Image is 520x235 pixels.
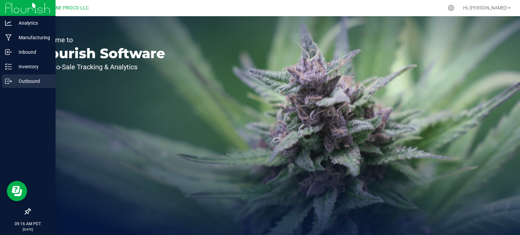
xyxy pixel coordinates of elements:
[12,33,52,42] p: Manufacturing
[5,34,12,41] inline-svg: Manufacturing
[12,77,52,85] p: Outbound
[5,78,12,85] inline-svg: Outbound
[3,227,52,232] p: [DATE]
[49,5,89,11] span: DUNE PROCO LLC
[5,20,12,26] inline-svg: Analytics
[12,19,52,27] p: Analytics
[447,5,455,11] div: Manage settings
[5,49,12,55] inline-svg: Inbound
[12,63,52,71] p: Inventory
[7,181,27,201] iframe: Resource center
[3,221,52,227] p: 09:16 AM PDT
[5,63,12,70] inline-svg: Inventory
[37,47,165,60] p: Flourish Software
[37,64,165,70] p: Seed-to-Sale Tracking & Analytics
[37,37,165,43] p: Welcome to
[463,5,507,10] span: Hi, [PERSON_NAME]!
[12,48,52,56] p: Inbound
